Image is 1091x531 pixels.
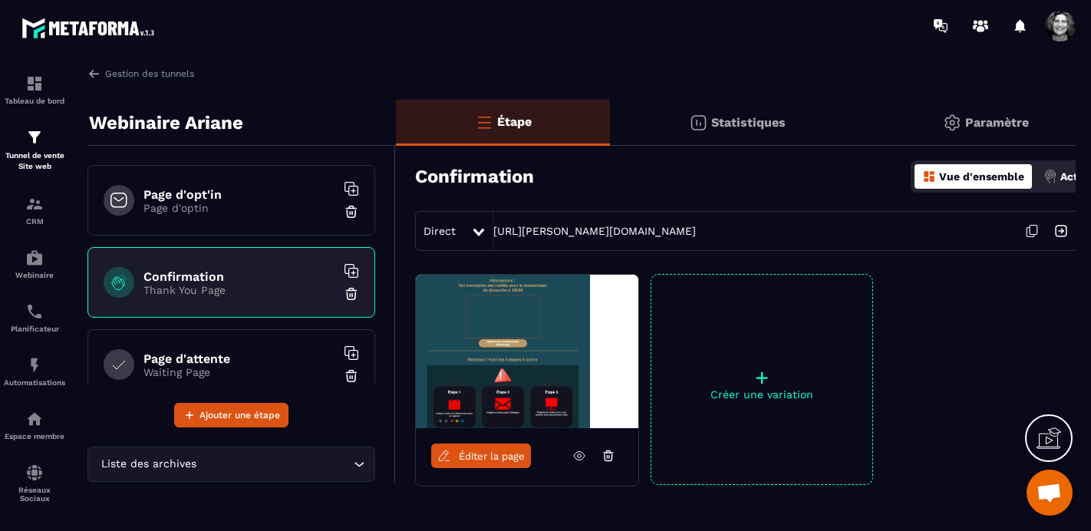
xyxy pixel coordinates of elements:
[4,432,65,440] p: Espace membre
[4,117,65,183] a: formationformationTunnel de vente Site web
[89,107,243,138] p: Webinaire Ariane
[143,202,335,214] p: Page d'optin
[25,74,44,93] img: formation
[416,275,638,428] img: image
[97,456,199,473] span: Liste des archives
[143,284,335,296] p: Thank You Page
[4,486,65,503] p: Réseaux Sociaux
[497,114,532,129] p: Étape
[199,407,280,423] span: Ajouter une étape
[651,388,872,401] p: Créer une variation
[344,286,359,302] img: trash
[4,271,65,279] p: Webinaire
[711,115,786,130] p: Statistiques
[143,187,335,202] h6: Page d'opt'in
[25,410,44,428] img: automations
[431,444,531,468] a: Éditer la page
[25,195,44,213] img: formation
[25,302,44,321] img: scheduler
[87,447,375,482] div: Search for option
[143,269,335,284] h6: Confirmation
[4,345,65,398] a: automationsautomationsAutomatisations
[493,225,696,237] a: [URL][PERSON_NAME][DOMAIN_NAME]
[651,367,872,388] p: +
[1027,470,1073,516] div: Ouvrir le chat
[4,237,65,291] a: automationsautomationsWebinaire
[943,114,961,132] img: setting-gr.5f69749f.svg
[25,128,44,147] img: formation
[475,113,493,131] img: bars-o.4a397970.svg
[87,67,101,81] img: arrow
[965,115,1029,130] p: Paramètre
[4,325,65,333] p: Planificateur
[4,63,65,117] a: formationformationTableau de bord
[459,450,525,462] span: Éditer la page
[25,249,44,267] img: automations
[25,356,44,374] img: automations
[939,170,1024,183] p: Vue d'ensemble
[143,366,335,378] p: Waiting Page
[689,114,707,132] img: stats.20deebd0.svg
[21,14,160,42] img: logo
[4,291,65,345] a: schedulerschedulerPlanificateur
[4,398,65,452] a: automationsautomationsEspace membre
[87,67,194,81] a: Gestion des tunnels
[4,150,65,172] p: Tunnel de vente Site web
[143,351,335,366] h6: Page d'attente
[344,204,359,219] img: trash
[344,368,359,384] img: trash
[415,166,534,187] h3: Confirmation
[25,463,44,482] img: social-network
[4,97,65,105] p: Tableau de bord
[1043,170,1057,183] img: actions.d6e523a2.png
[174,403,288,427] button: Ajouter une étape
[4,452,65,514] a: social-networksocial-networkRéseaux Sociaux
[922,170,936,183] img: dashboard-orange.40269519.svg
[4,217,65,226] p: CRM
[4,378,65,387] p: Automatisations
[424,225,456,237] span: Direct
[1047,216,1076,246] img: arrow-next.bcc2205e.svg
[199,456,350,473] input: Search for option
[4,183,65,237] a: formationformationCRM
